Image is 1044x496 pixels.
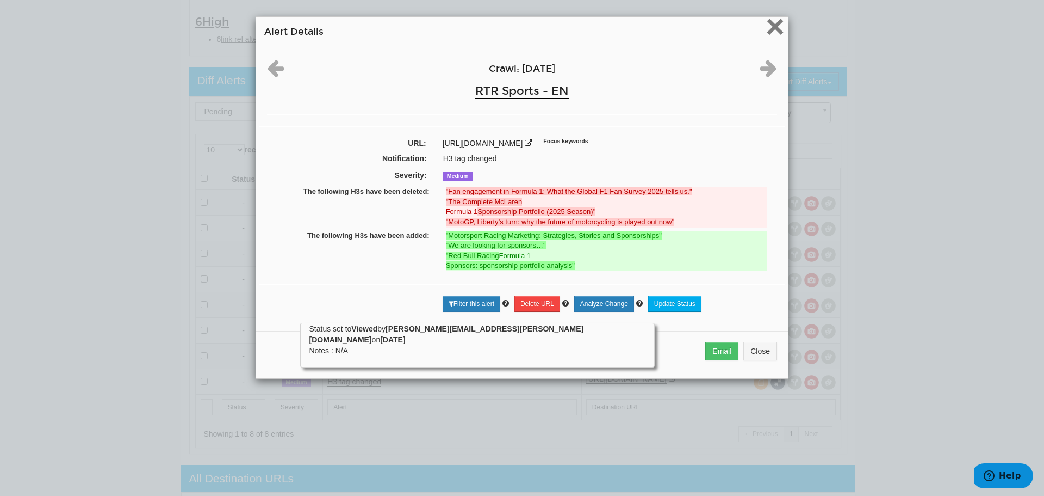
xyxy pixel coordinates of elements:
a: [URL][DOMAIN_NAME] [443,139,523,148]
label: Notification: [260,153,435,164]
strong: "Red Bull Racing [446,252,499,260]
div: Status set to by on Notes : N/A [309,323,646,356]
del: Formula 1 [446,207,767,217]
label: URL: [259,138,434,149]
strong: "The Complete McLaren [446,198,522,206]
label: The following H3s have been deleted: [269,187,438,197]
strong: Sponsorship Portfolio (2025 Season)" [477,207,595,216]
strong: "Motorsport Racing Marketing: Strategies, Stories and Sponsorships" [446,231,662,240]
strong: [PERSON_NAME][EMAIL_ADDRESS][PERSON_NAME][DOMAIN_NAME] [309,324,583,344]
a: Delete URL [514,296,560,312]
strong: "We are looking for sponsors…" [446,241,546,249]
h4: Alert Details [264,25,780,39]
button: Close [766,17,785,39]
strong: "MotoGP, Liberty’s turn: why the future of motorcycling is played out now" [446,218,675,226]
span: × [766,8,785,45]
strong: Sponsors: sponsorship portfolio analysis" [446,261,575,270]
button: Email [705,342,738,360]
strong: [DATE] [380,335,405,344]
label: The following H3s have been added: [269,231,438,241]
div: H3 tag changed [435,153,784,164]
span: Medium [443,172,473,181]
sup: Focus keywords [543,138,588,144]
button: Close [743,342,777,360]
a: Crawl: [DATE] [489,63,555,75]
a: Filter this alert [443,296,500,312]
label: Severity: [260,170,435,181]
a: Previous alert [267,68,284,77]
strong: "Fan engagement in Formula 1: What the Global F1 Fan Survey 2025 tells us." [446,187,692,195]
strong: Viewed [351,324,377,333]
a: Analyze Change [574,296,634,312]
a: Update Status [648,296,701,312]
ins: Formula 1 [446,251,767,261]
a: RTR Sports - EN [475,84,569,99]
iframe: Opens a widget where you can find more information [974,463,1033,491]
a: Next alert [760,68,777,77]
